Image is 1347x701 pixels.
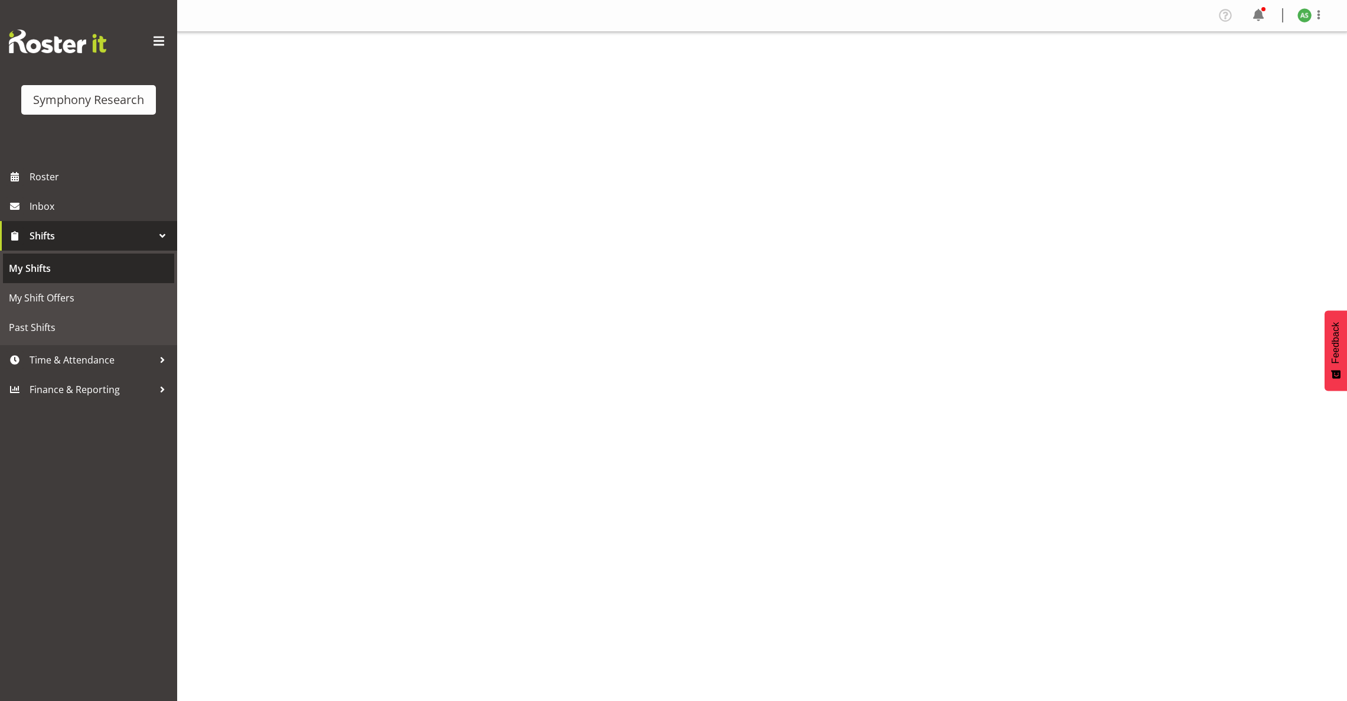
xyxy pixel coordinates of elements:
[3,313,174,342] a: Past Shifts
[33,91,144,109] div: Symphony Research
[1325,310,1347,391] button: Feedback - Show survey
[1297,8,1312,22] img: ange-steiger11422.jpg
[3,283,174,313] a: My Shift Offers
[30,168,171,186] span: Roster
[30,351,154,369] span: Time & Attendance
[30,197,171,215] span: Inbox
[1330,322,1341,364] span: Feedback
[30,381,154,398] span: Finance & Reporting
[9,289,168,307] span: My Shift Offers
[9,259,168,277] span: My Shifts
[30,227,154,245] span: Shifts
[9,30,106,53] img: Rosterit website logo
[9,319,168,336] span: Past Shifts
[3,254,174,283] a: My Shifts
